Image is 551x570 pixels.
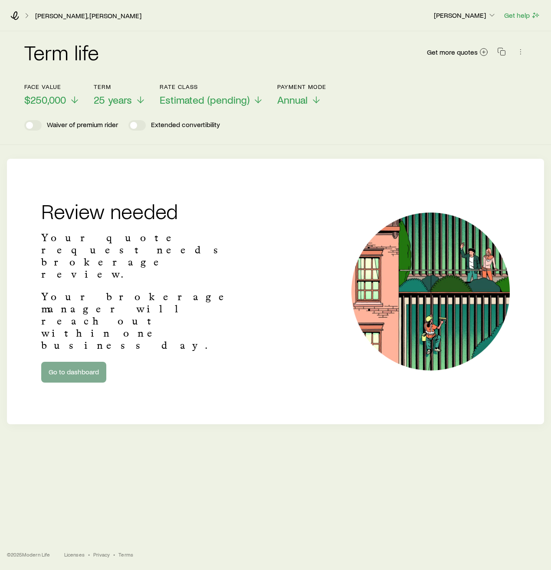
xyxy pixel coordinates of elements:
p: Payment Mode [277,83,326,90]
p: Your brokerage manager will reach out within one business day. [41,291,234,351]
a: Get more quotes [426,47,489,57]
p: © 2025 Modern Life [7,551,50,558]
p: Face value [24,83,80,90]
p: Term [94,83,146,90]
a: Terms [118,551,133,558]
a: Privacy [93,551,110,558]
p: Waiver of premium rider [47,120,118,131]
button: Rate ClassEstimated (pending) [160,83,263,106]
a: Licenses [64,551,85,558]
h2: Term life [24,42,99,62]
button: Payment ModeAnnual [277,83,326,106]
span: 25 years [94,94,132,106]
span: Estimated (pending) [160,94,249,106]
span: • [88,551,90,558]
button: Term25 years [94,83,146,106]
span: Annual [277,94,308,106]
a: [PERSON_NAME], [PERSON_NAME] [35,12,142,20]
button: Face value$250,000 [24,83,80,106]
button: Get help [504,10,541,20]
h2: Review needed [41,200,234,221]
p: Your quote request needs brokerage review. [41,232,234,280]
span: Get more quotes [427,49,478,56]
p: Extended convertibility [151,120,220,131]
img: Illustration of a window cleaner. [351,213,510,371]
span: $250,000 [24,94,66,106]
p: Rate Class [160,83,263,90]
a: Go to dashboard [41,362,106,383]
button: [PERSON_NAME] [433,10,497,21]
span: • [113,551,115,558]
p: [PERSON_NAME] [434,11,496,20]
